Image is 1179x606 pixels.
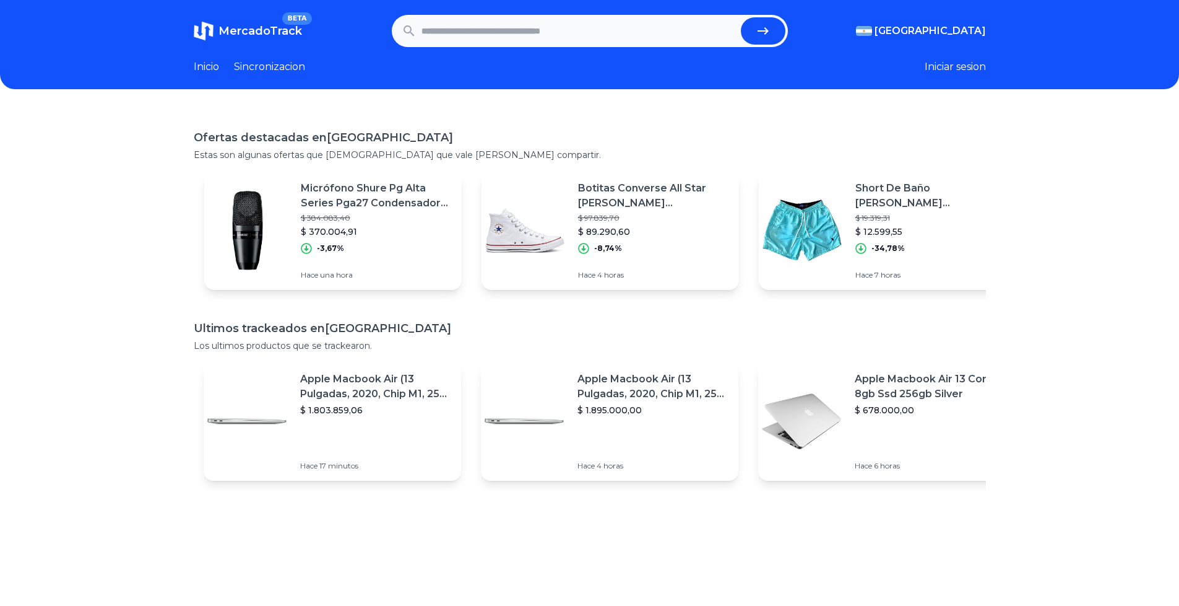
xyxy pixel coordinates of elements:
[594,244,622,253] p: -8,74%
[301,226,452,238] p: $ 370.004,91
[482,171,739,290] a: Featured imageBotitas Converse All Star [PERSON_NAME] [PERSON_NAME]!!!! 100% Original!$ 97.839,70...
[282,12,311,25] span: BETA
[204,378,290,465] img: Featured image
[301,181,452,211] p: Micrófono Shure Pg Alta Series Pga27 Condensador Cardioide Negro
[855,372,1006,402] p: Apple Macbook Air 13 Core I5 8gb Ssd 256gb Silver
[317,244,344,253] p: -3,67%
[194,21,214,41] img: MercadoTrack
[194,129,986,146] h1: Ofertas destacadas en [GEOGRAPHIC_DATA]
[578,181,729,211] p: Botitas Converse All Star [PERSON_NAME] [PERSON_NAME]!!!! 100% Original!
[577,404,728,416] p: $ 1.895.000,00
[204,187,291,274] img: Featured image
[204,362,461,481] a: Featured imageApple Macbook Air (13 Pulgadas, 2020, Chip M1, 256 Gb De Ssd, 8 Gb De Ram) - Plata$...
[578,270,729,280] p: Hace 4 horas
[577,372,728,402] p: Apple Macbook Air (13 Pulgadas, 2020, Chip M1, 256 Gb De Ssd, 8 Gb De Ram) - Plata
[194,21,302,41] a: MercadoTrackBETA
[856,24,986,38] button: [GEOGRAPHIC_DATA]
[194,320,986,337] h1: Ultimos trackeados en [GEOGRAPHIC_DATA]
[758,362,1016,481] a: Featured imageApple Macbook Air 13 Core I5 8gb Ssd 256gb Silver$ 678.000,00Hace 6 horas
[758,378,845,465] img: Featured image
[855,181,1006,211] p: Short De Baño [PERSON_NAME] [PERSON_NAME] Hombre Malla Secado Rápido
[301,213,452,223] p: $ 384.083,40
[855,461,1006,471] p: Hace 6 horas
[482,187,568,274] img: Featured image
[871,244,905,253] p: -34,78%
[204,171,462,290] a: Featured imageMicrófono Shure Pg Alta Series Pga27 Condensador Cardioide Negro$ 384.083,40$ 370.0...
[925,59,986,74] button: Iniciar sesion
[194,340,986,352] p: Los ultimos productos que se trackearon.
[875,24,986,38] span: [GEOGRAPHIC_DATA]
[855,270,1006,280] p: Hace 7 horas
[218,24,302,38] span: MercadoTrack
[578,213,729,223] p: $ 97.839,70
[856,26,872,36] img: Argentina
[481,378,568,465] img: Featured image
[759,187,845,274] img: Featured image
[300,461,451,471] p: Hace 17 minutos
[577,461,728,471] p: Hace 4 horas
[194,59,219,74] a: Inicio
[855,213,1006,223] p: $ 19.319,31
[301,270,452,280] p: Hace una hora
[855,226,1006,238] p: $ 12.599,55
[578,226,729,238] p: $ 89.290,60
[759,171,1016,290] a: Featured imageShort De Baño [PERSON_NAME] [PERSON_NAME] Hombre Malla Secado Rápido$ 19.319,31$ 12...
[194,149,986,161] p: Estas son algunas ofertas que [DEMOGRAPHIC_DATA] que vale [PERSON_NAME] compartir.
[300,404,451,416] p: $ 1.803.859,06
[855,404,1006,416] p: $ 678.000,00
[300,372,451,402] p: Apple Macbook Air (13 Pulgadas, 2020, Chip M1, 256 Gb De Ssd, 8 Gb De Ram) - Plata
[481,362,738,481] a: Featured imageApple Macbook Air (13 Pulgadas, 2020, Chip M1, 256 Gb De Ssd, 8 Gb De Ram) - Plata$...
[234,59,305,74] a: Sincronizacion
